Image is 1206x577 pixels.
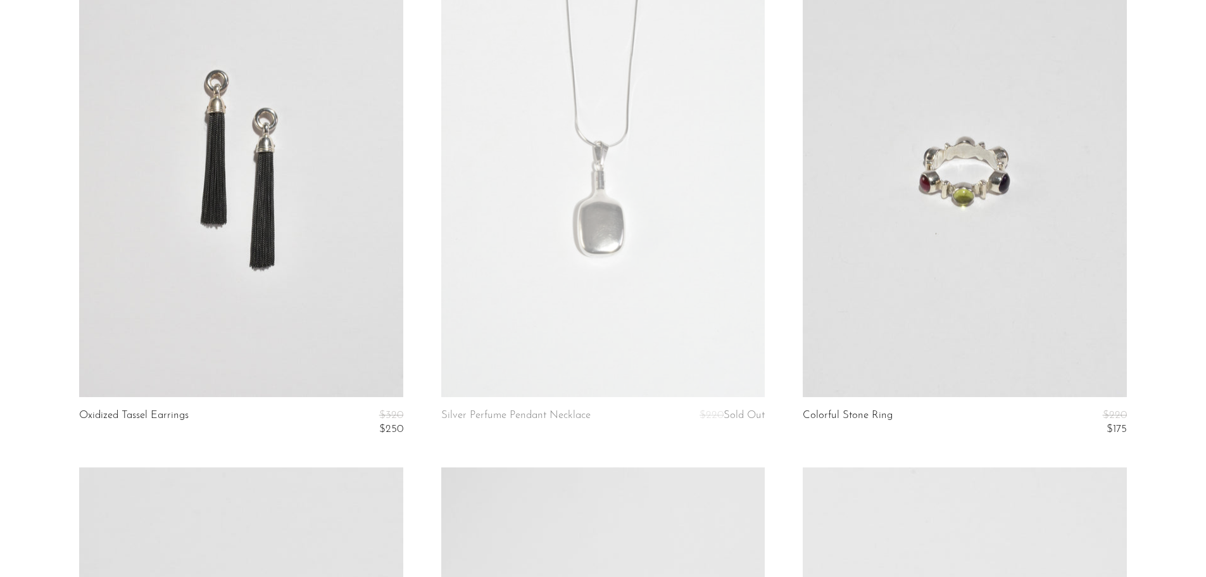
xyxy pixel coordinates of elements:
[379,424,403,434] span: $250
[803,410,893,436] a: Colorful Stone Ring
[724,410,765,421] span: Sold Out
[441,410,591,424] a: Silver Perfume Pendant Necklace
[700,410,724,421] span: $220
[79,410,189,436] a: Oxidized Tassel Earrings
[1103,410,1127,421] span: $220
[1107,424,1127,434] span: $175
[379,410,403,421] span: $320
